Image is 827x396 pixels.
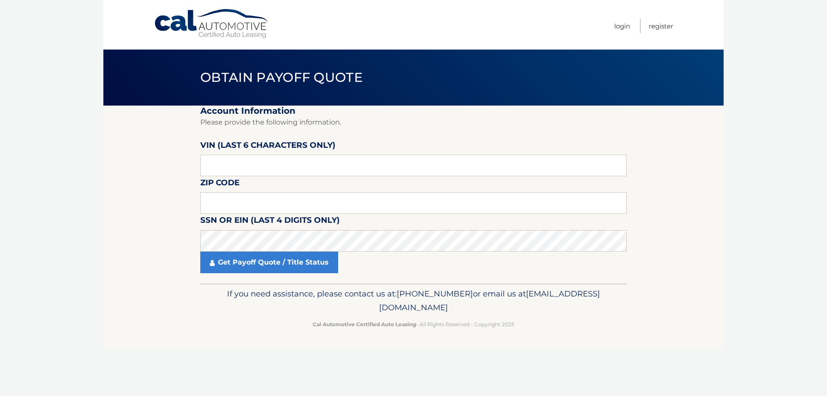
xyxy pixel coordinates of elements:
p: Please provide the following information. [200,116,627,128]
p: - All Rights Reserved - Copyright 2025 [206,320,621,329]
a: Login [614,19,630,33]
a: Register [649,19,673,33]
h2: Account Information [200,106,627,116]
a: Get Payoff Quote / Title Status [200,252,338,273]
a: Cal Automotive [154,9,270,39]
span: Obtain Payoff Quote [200,69,363,85]
label: VIN (last 6 characters only) [200,139,336,155]
label: Zip Code [200,176,239,192]
label: SSN or EIN (last 4 digits only) [200,214,340,230]
span: [PHONE_NUMBER] [397,289,473,299]
strong: Cal Automotive Certified Auto Leasing [313,321,416,327]
p: If you need assistance, please contact us at: or email us at [206,287,621,315]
